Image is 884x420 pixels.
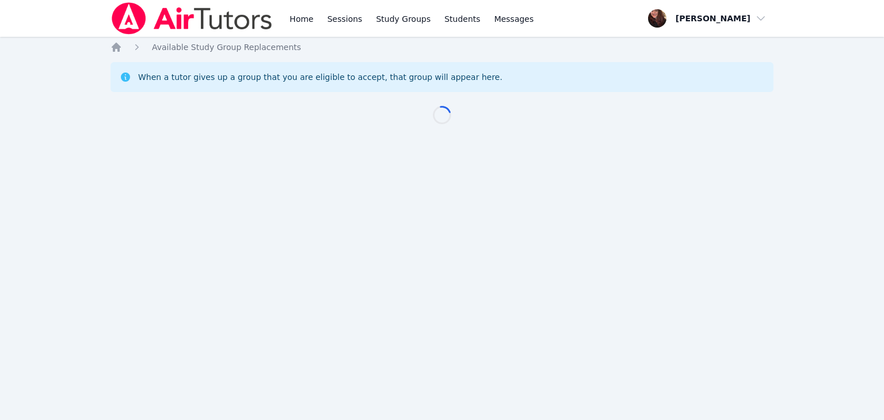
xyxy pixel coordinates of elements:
img: Air Tutors [110,2,273,35]
a: Available Study Group Replacements [152,41,301,53]
span: Available Study Group Replacements [152,43,301,52]
span: Messages [494,13,534,25]
nav: Breadcrumb [110,41,773,53]
div: When a tutor gives up a group that you are eligible to accept, that group will appear here. [138,71,502,83]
